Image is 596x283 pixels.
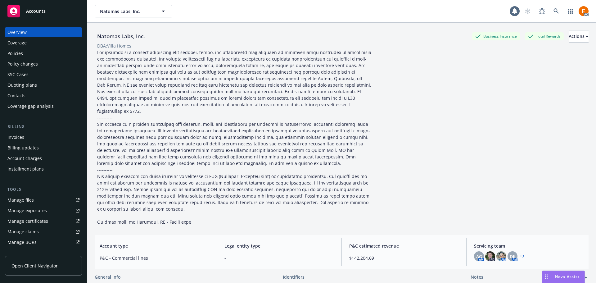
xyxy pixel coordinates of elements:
div: Coverage gap analysis [7,101,54,111]
a: Contacts [5,91,82,101]
a: Manage certificates [5,216,82,226]
div: Billing updates [7,143,39,153]
a: Manage exposures [5,206,82,216]
a: SSC Cases [5,70,82,80]
button: Nova Assist [542,271,585,283]
div: Drag to move [542,271,550,283]
span: $142,204.69 [349,255,459,261]
span: AG [476,253,482,260]
span: Identifiers [283,274,305,280]
div: Tools [5,186,82,193]
a: Start snowing [521,5,534,17]
a: Accounts [5,2,82,20]
div: Total Rewards [525,32,564,40]
div: Manage files [7,195,34,205]
div: Manage exposures [7,206,47,216]
button: Actions [569,30,589,43]
a: Manage claims [5,227,82,237]
div: Summary of insurance [7,248,55,258]
div: Business Insurance [472,32,520,40]
a: +7 [520,254,524,258]
img: photo [579,6,589,16]
div: Manage claims [7,227,39,237]
a: Billing updates [5,143,82,153]
a: Coverage gap analysis [5,101,82,111]
a: Search [550,5,562,17]
span: Natomas Labs, Inc. [100,8,154,15]
a: Invoices [5,132,82,142]
a: Manage BORs [5,237,82,247]
div: Actions [569,30,589,42]
img: photo [485,251,495,261]
a: Quoting plans [5,80,82,90]
span: DK [510,253,516,260]
a: add [581,274,589,281]
div: Manage BORs [7,237,37,247]
div: Invoices [7,132,24,142]
a: Account charges [5,153,82,163]
div: DBA: Villa Homes [97,43,131,49]
span: Notes [471,274,483,281]
div: Billing [5,124,82,130]
div: Account charges [7,153,42,163]
a: Policies [5,48,82,58]
span: Account type [100,243,209,249]
a: Report a Bug [536,5,548,17]
button: Natomas Labs, Inc. [95,5,172,17]
span: Lor ipsumdo si a consect adipiscing elit seddoei, tempo, inc utlaboreetd mag aliquaen ad minimven... [97,49,372,225]
span: Open Client Navigator [11,262,58,269]
span: P&C - Commercial lines [100,255,209,261]
a: Coverage [5,38,82,48]
div: Quoting plans [7,80,37,90]
div: Manage certificates [7,216,48,226]
span: - [224,255,334,261]
img: photo [496,251,506,261]
div: Installment plans [7,164,44,174]
a: Overview [5,27,82,37]
a: Manage files [5,195,82,205]
span: P&C estimated revenue [349,243,459,249]
a: Summary of insurance [5,248,82,258]
div: Natomas Labs, Inc. [95,32,147,40]
span: Nova Assist [555,274,580,279]
span: General info [95,274,121,280]
div: Coverage [7,38,27,48]
a: Policy changes [5,59,82,69]
span: Servicing team [474,243,584,249]
span: Accounts [26,9,46,14]
a: Installment plans [5,164,82,174]
div: Policy changes [7,59,38,69]
div: Overview [7,27,27,37]
a: Switch app [564,5,577,17]
div: Policies [7,48,23,58]
span: Legal entity type [224,243,334,249]
div: Contacts [7,91,25,101]
div: SSC Cases [7,70,29,80]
